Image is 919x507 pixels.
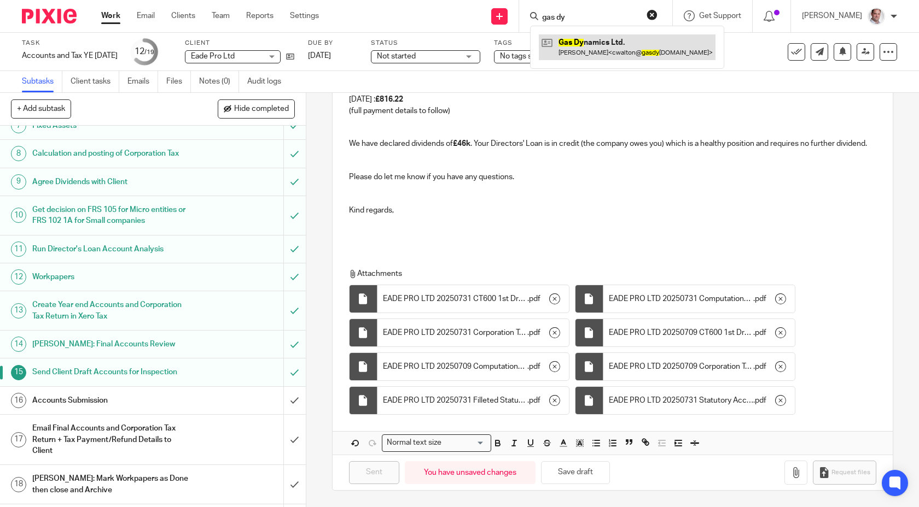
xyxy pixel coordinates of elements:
a: Team [212,10,230,21]
span: pdf [755,361,766,372]
h1: Calculation and posting of Corporation Tax [32,145,193,162]
span: pdf [755,395,766,406]
h1: Email Final Accounts and Corporation Tax Return + Tax Payment/Refund Details to Client [32,420,193,459]
a: Clients [171,10,195,21]
button: + Add subtask [11,99,71,118]
h1: Fixed Assets [32,117,193,134]
div: 14 [11,337,26,352]
div: 18 [11,477,26,492]
div: 15 [11,365,26,380]
span: EADE PRO LTD 20250709 Corporation Tax Return 1st Draft [DATE] [609,361,753,372]
div: 17 [11,432,26,447]
div: . [377,319,569,346]
h1: Agree Dividends with Client [32,174,193,190]
a: Subtasks [22,71,62,92]
div: . [377,285,569,313]
button: Clear [647,9,658,20]
a: Email [137,10,155,21]
div: . [603,387,795,414]
h1: Workpapers [32,269,193,285]
button: Save draft [541,461,610,485]
span: pdf [755,327,766,338]
h1: Accounts Submission [32,392,193,409]
span: pdf [529,327,540,338]
div: 10 [11,208,26,223]
div: 13 [11,303,26,319]
input: Search for option [445,437,485,449]
p: Attachments [349,268,863,279]
label: Status [371,39,480,48]
input: Sent [349,461,399,485]
h1: [PERSON_NAME]: Final Accounts Review [32,336,193,352]
div: Accounts and Tax YE 31 Jul 2025 [22,50,118,61]
img: Pixie [22,9,77,23]
h1: Create Year end Accounts and Corporation Tax Return in Xero Tax [32,297,193,325]
div: . [603,285,795,313]
div: 8 [11,146,26,161]
label: Due by [308,39,357,48]
a: Files [166,71,191,92]
h1: [PERSON_NAME]: Mark Workpapers as Done then close and Archive [32,470,193,498]
h1: Send Client Draft Accounts for Inspection [32,364,193,380]
span: EADE PRO LTD 20250731 Corporation Tax Return 1st Draft [DATE] [383,327,527,338]
p: We have declared dividends of . Your Directors' Loan is in credit (the company owes you) which is... [349,138,877,149]
p: Please do let me know if you have any questions. [349,172,877,182]
span: Hide completed [234,105,289,114]
a: Settings [290,10,319,21]
button: Request files [813,461,876,485]
p: (full payment details to follow) [349,105,877,116]
span: EADE PRO LTD 20250709 CT600 1st Draft [DATE] [609,327,753,338]
span: Normal text size [385,437,444,449]
small: /19 [144,49,154,55]
span: [DATE] [308,52,331,60]
span: EADE PRO LTD 20250731 Statutory Accounts 1st Draft [DATE] [609,395,753,406]
button: Hide completed [218,99,295,118]
span: pdf [529,361,540,372]
span: Eade Pro Ltd [191,52,235,60]
div: . [377,353,569,380]
p: [DATE] : [349,94,877,105]
img: Munro%20Partners-3202.jpg [868,8,885,25]
a: Notes (0) [199,71,239,92]
a: Emails [127,71,158,92]
span: EADE PRO LTD 20250731 CT600 1st Draft [DATE] [383,293,527,304]
span: EADE PRO LTD 20250731 Computations Summary 1st Draft [DATE] [609,293,753,304]
div: 16 [11,393,26,408]
div: 9 [11,174,26,190]
label: Client [185,39,294,48]
div: 12 [11,269,26,285]
strong: £46k [453,140,470,148]
span: EADE PRO LTD 20250731 Filleted Statutory Accounts 1st Draft [DATE] [383,395,527,406]
div: Accounts and Tax YE [DATE] [22,50,118,61]
span: pdf [755,293,766,304]
div: Search for option [382,434,491,451]
input: Search [541,13,639,23]
div: 12 [135,45,154,58]
div: . [377,387,569,414]
strong: £816.22 [375,96,403,103]
span: Get Support [699,12,741,20]
h1: Get decision on FRS 105 for Micro entities or FRS 102 1A for Small companies [32,202,193,229]
a: Work [101,10,120,21]
a: Audit logs [247,71,289,92]
p: Kind regards, [349,205,877,216]
a: Reports [246,10,274,21]
span: No tags selected [500,52,558,60]
a: Client tasks [71,71,119,92]
div: . [603,319,795,346]
span: Request files [831,468,870,477]
span: pdf [529,293,540,304]
div: You have unsaved changes [405,461,536,485]
p: [PERSON_NAME] [802,10,862,21]
label: Tags [494,39,603,48]
span: EADE PRO LTD 20250709 Computations Summary 1st Draft [DATE] [383,361,527,372]
div: 11 [11,241,26,257]
label: Task [22,39,118,48]
div: . [603,353,795,380]
span: Not started [377,52,416,60]
h1: Run Director's Loan Account Analysis [32,241,193,257]
span: pdf [529,395,540,406]
div: 7 [11,118,26,133]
